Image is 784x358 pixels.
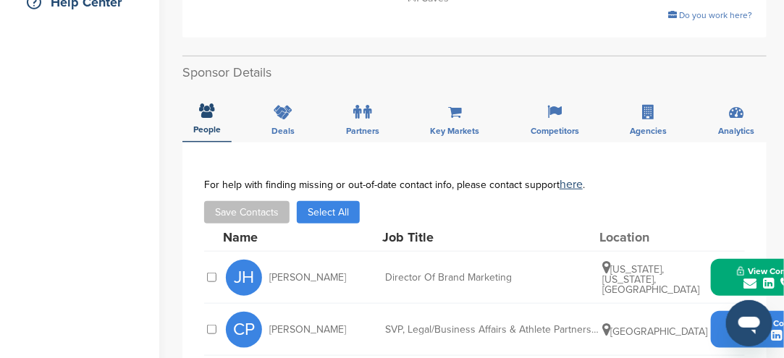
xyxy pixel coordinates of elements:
[269,273,346,283] span: [PERSON_NAME]
[204,201,290,223] button: Save Contacts
[431,127,480,135] span: Key Markets
[631,127,667,135] span: Agencies
[385,325,602,335] div: SVP, Legal/Business Affairs & Athlete Partnerships
[602,263,699,296] span: [US_STATE], [US_STATE], [GEOGRAPHIC_DATA]
[182,63,767,82] h2: Sponsor Details
[668,10,752,20] a: Do you work here?
[382,231,599,244] div: Job Title
[226,312,262,348] span: CP
[726,300,772,346] iframe: Button to launch messaging window
[193,125,221,134] span: People
[602,325,707,338] span: [GEOGRAPHIC_DATA]
[385,273,602,283] div: Director Of Brand Marketing
[223,231,382,244] div: Name
[226,260,262,296] span: JH
[679,10,752,20] span: Do you work here?
[204,179,745,190] div: For help with finding missing or out-of-date contact info, please contact support .
[599,231,708,244] div: Location
[531,127,579,135] span: Competitors
[346,127,379,135] span: Partners
[560,177,583,192] a: here
[269,325,346,335] span: [PERSON_NAME]
[272,127,295,135] span: Deals
[718,127,754,135] span: Analytics
[297,201,360,223] button: Select All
